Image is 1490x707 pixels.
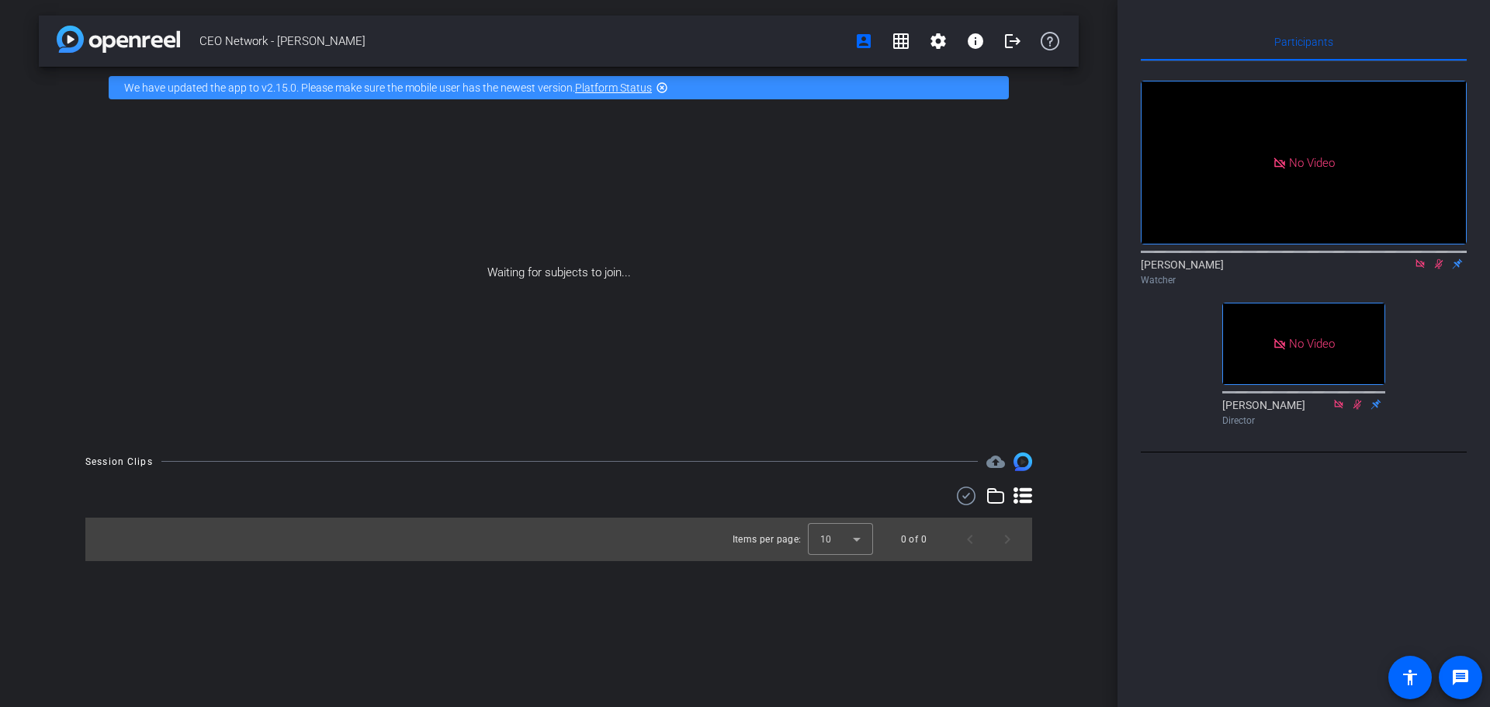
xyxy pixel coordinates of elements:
div: 0 of 0 [901,532,927,547]
mat-icon: highlight_off [656,81,668,94]
mat-icon: settings [929,32,948,50]
img: Session clips [1014,452,1032,471]
span: Participants [1274,36,1333,47]
div: Director [1222,414,1385,428]
div: Watcher [1141,273,1467,287]
span: Destinations for your clips [986,452,1005,471]
button: Previous page [951,521,989,558]
mat-icon: logout [1003,32,1022,50]
mat-icon: info [966,32,985,50]
div: Items per page: [733,532,802,547]
button: Next page [989,521,1026,558]
div: Session Clips [85,454,153,470]
mat-icon: account_box [854,32,873,50]
mat-icon: grid_on [892,32,910,50]
a: Platform Status [575,81,652,94]
span: CEO Network - [PERSON_NAME] [199,26,845,57]
span: No Video [1289,155,1335,169]
div: We have updated the app to v2.15.0. Please make sure the mobile user has the newest version. [109,76,1009,99]
mat-icon: message [1451,668,1470,687]
mat-icon: accessibility [1401,668,1419,687]
img: app-logo [57,26,180,53]
div: [PERSON_NAME] [1222,397,1385,428]
span: No Video [1289,337,1335,351]
div: Waiting for subjects to join... [39,109,1079,437]
mat-icon: cloud_upload [986,452,1005,471]
div: [PERSON_NAME] [1141,257,1467,287]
